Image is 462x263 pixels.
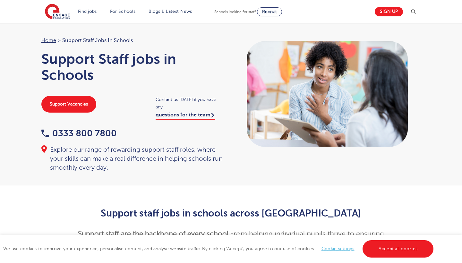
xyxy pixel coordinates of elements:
[41,51,225,83] h1: Support Staff jobs in Schools
[58,38,61,43] span: >
[74,228,389,262] p: From helping individual pupils thrive to ensuring lessons run smoothly, support staff make a vita...
[375,7,403,16] a: Sign up
[41,96,96,113] a: Support Vacancies
[41,145,225,172] div: Explore our range of rewarding support staff roles, where your skills can make a real difference ...
[149,9,192,14] a: Blogs & Latest News
[110,9,135,14] a: For Schools
[214,10,256,14] span: Schools looking for staff
[262,9,277,14] span: Recruit
[156,112,215,120] a: questions for the team
[78,230,230,238] strong: Support staff are the backbone of every school.
[156,96,225,111] span: Contact us [DATE] if you have any
[363,240,434,258] a: Accept all cookies
[62,36,133,45] span: Support Staff jobs in Schools
[41,36,225,45] nav: breadcrumb
[78,9,97,14] a: Find jobs
[257,7,282,16] a: Recruit
[41,128,117,138] a: 0333 800 7800
[41,38,56,43] a: Home
[101,208,361,219] strong: Support staff jobs in schools across [GEOGRAPHIC_DATA]
[45,4,70,20] img: Engage Education
[321,246,355,251] a: Cookie settings
[3,246,435,251] span: We use cookies to improve your experience, personalise content, and analyse website traffic. By c...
